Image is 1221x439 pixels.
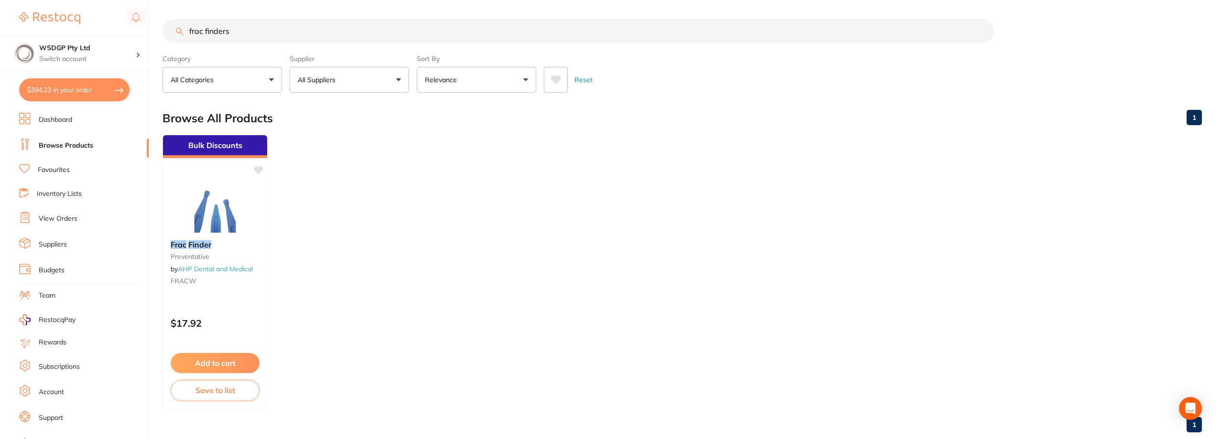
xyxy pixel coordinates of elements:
button: Add to cart [171,353,259,373]
p: All Categories [171,75,217,85]
button: Relevance [417,67,536,93]
a: Dashboard [39,115,72,125]
p: $17.92 [171,318,259,329]
em: Frac [171,240,186,249]
small: preventative [171,253,259,260]
div: Bulk Discounts [163,135,267,158]
label: Category [162,54,282,63]
button: $394.23 in your order [19,78,130,101]
a: Account [39,387,64,397]
label: Sort By [417,54,536,63]
a: 1 [1187,108,1202,127]
a: Support [39,413,63,423]
label: Supplier [290,54,409,63]
a: Team [39,291,55,300]
p: Relevance [425,75,461,85]
h4: WSDGP Pty Ltd [39,43,136,53]
img: RestocqPay [19,314,31,325]
button: All Suppliers [290,67,409,93]
div: Open Intercom Messenger [1179,397,1202,420]
em: Finder [188,240,211,249]
a: Budgets [39,266,65,275]
button: Save to list [171,380,259,401]
input: Search Products [162,19,994,43]
a: Rewards [39,338,66,347]
a: Restocq Logo [19,7,80,29]
img: Frac Finder [184,185,246,233]
a: Favourites [38,165,70,175]
a: Subscriptions [39,362,80,372]
button: Reset [572,67,595,93]
a: Inventory Lists [37,189,82,199]
a: Suppliers [39,240,67,249]
a: Browse Products [39,141,93,150]
span: by [171,265,253,273]
h2: Browse All Products [162,112,273,125]
span: FRACW [171,277,196,285]
a: 1 [1187,415,1202,434]
b: Frac Finder [171,240,259,249]
button: All Categories [162,67,282,93]
a: AHP Dental and Medical [178,265,253,273]
a: RestocqPay [19,314,76,325]
img: WSDGP Pty Ltd [15,44,34,63]
img: Restocq Logo [19,12,80,24]
p: Switch account [39,54,136,64]
a: View Orders [39,214,77,224]
span: RestocqPay [39,315,76,325]
p: All Suppliers [298,75,339,85]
